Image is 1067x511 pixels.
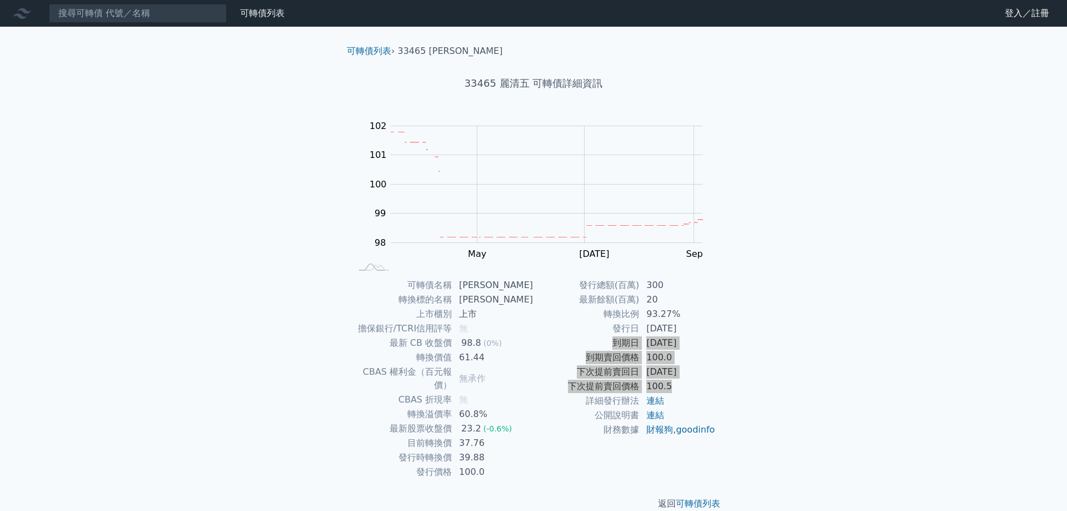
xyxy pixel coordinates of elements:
[468,249,486,259] tspan: May
[640,307,716,321] td: 93.27%
[391,132,702,237] g: Series
[452,307,533,321] td: 上市
[640,379,716,394] td: 100.5
[347,46,391,56] a: 可轉債列表
[452,465,533,479] td: 100.0
[686,249,703,259] tspan: Sep
[452,436,533,450] td: 37.76
[640,292,716,307] td: 20
[640,423,716,437] td: ,
[351,407,452,421] td: 轉換溢價率
[533,394,640,408] td: 詳細發行辦法
[533,278,640,292] td: 發行總額(百萬)
[351,321,452,336] td: 擔保銀行/TCRI信用評等
[398,44,503,58] li: 33465 [PERSON_NAME]
[351,292,452,307] td: 轉換標的名稱
[351,450,452,465] td: 發行時轉換價
[483,339,502,348] span: (0%)
[459,336,483,350] div: 98.8
[452,292,533,307] td: [PERSON_NAME]
[640,336,716,350] td: [DATE]
[533,365,640,379] td: 下次提前賣回日
[452,278,533,292] td: [PERSON_NAME]
[533,408,640,423] td: 公開說明書
[459,373,486,384] span: 無承作
[676,424,715,435] a: goodinfo
[533,350,640,365] td: 到期賣回價格
[646,410,664,420] a: 連結
[375,208,386,219] tspan: 99
[351,465,452,479] td: 發行價格
[370,179,387,190] tspan: 100
[375,237,386,248] tspan: 98
[996,4,1058,22] a: 登入／註冊
[338,76,729,91] h1: 33465 麗清五 可轉債詳細資訊
[483,424,512,433] span: (-0.6%)
[459,323,468,334] span: 無
[533,292,640,307] td: 最新餘額(百萬)
[452,350,533,365] td: 61.44
[459,394,468,405] span: 無
[459,422,483,435] div: 23.2
[1011,458,1067,511] div: 聊天小工具
[533,379,640,394] td: 下次提前賣回價格
[338,497,729,510] p: 返回
[452,407,533,421] td: 60.8%
[49,4,227,23] input: 搜尋可轉債 代號／名稱
[351,436,452,450] td: 目前轉換價
[533,321,640,336] td: 發行日
[646,424,673,435] a: 財報狗
[351,336,452,350] td: 最新 CB 收盤價
[351,421,452,436] td: 最新股票收盤價
[646,395,664,406] a: 連結
[533,307,640,321] td: 轉換比例
[676,498,720,509] a: 可轉債列表
[240,8,285,18] a: 可轉債列表
[347,44,395,58] li: ›
[351,350,452,365] td: 轉換價值
[452,450,533,465] td: 39.88
[533,336,640,350] td: 到期日
[640,321,716,336] td: [DATE]
[640,350,716,365] td: 100.0
[351,393,452,407] td: CBAS 折現率
[579,249,609,259] tspan: [DATE]
[640,278,716,292] td: 300
[351,307,452,321] td: 上市櫃別
[640,365,716,379] td: [DATE]
[370,121,387,131] tspan: 102
[351,365,452,393] td: CBAS 權利金（百元報價）
[1011,458,1067,511] iframe: Chat Widget
[364,121,720,259] g: Chart
[351,278,452,292] td: 可轉債名稱
[533,423,640,437] td: 財務數據
[370,150,387,160] tspan: 101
